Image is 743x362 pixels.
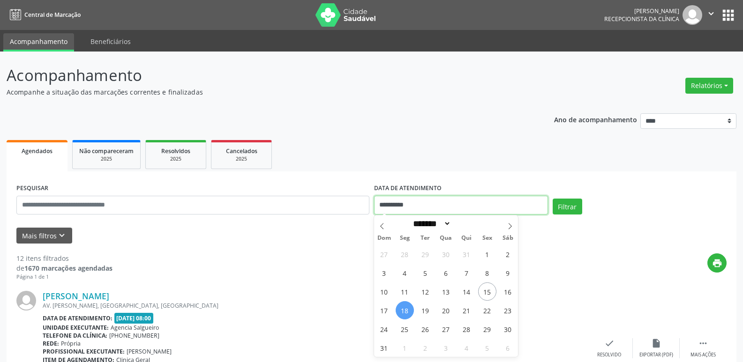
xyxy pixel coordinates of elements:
[111,324,159,332] span: Agencia Salgueiro
[437,320,455,338] span: Agosto 27, 2025
[639,352,673,358] div: Exportar (PDF)
[702,5,720,25] button: 
[706,8,716,19] i: 
[597,352,621,358] div: Resolvido
[690,352,716,358] div: Mais ações
[497,235,518,241] span: Sáb
[416,320,435,338] span: Agosto 26, 2025
[43,332,107,340] b: Telefone da clínica:
[416,301,435,319] span: Agosto 19, 2025
[394,235,415,241] span: Seg
[685,78,733,94] button: Relatórios
[22,147,53,155] span: Agendados
[375,339,393,357] span: Agosto 31, 2025
[712,258,722,268] i: print
[7,7,81,22] a: Central de Marcação
[375,245,393,263] span: Julho 27, 2025
[7,64,518,87] p: Acompanhamento
[79,155,134,163] div: 2025
[604,7,679,15] div: [PERSON_NAME]
[396,264,414,282] span: Agosto 4, 2025
[415,235,435,241] span: Ter
[396,301,414,319] span: Agosto 18, 2025
[375,264,393,282] span: Agosto 3, 2025
[374,235,395,241] span: Dom
[458,339,476,357] span: Setembro 4, 2025
[499,301,517,319] span: Agosto 23, 2025
[16,291,36,310] img: img
[478,301,496,319] span: Agosto 22, 2025
[43,291,109,301] a: [PERSON_NAME]
[499,339,517,357] span: Setembro 6, 2025
[396,320,414,338] span: Agosto 25, 2025
[435,235,456,241] span: Qua
[458,282,476,301] span: Agosto 14, 2025
[16,228,72,244] button: Mais filtroskeyboard_arrow_down
[7,87,518,97] p: Acompanhe a situação das marcações correntes e finalizadas
[416,245,435,263] span: Julho 29, 2025
[651,338,661,348] i: insert_drive_file
[437,339,455,357] span: Setembro 3, 2025
[604,15,679,23] span: Recepcionista da clínica
[396,245,414,263] span: Julho 28, 2025
[458,245,476,263] span: Julho 31, 2025
[456,235,477,241] span: Qui
[604,338,615,348] i: check
[437,301,455,319] span: Agosto 20, 2025
[458,320,476,338] span: Agosto 28, 2025
[554,113,637,125] p: Ano de acompanhamento
[16,263,113,273] div: de
[416,282,435,301] span: Agosto 12, 2025
[499,264,517,282] span: Agosto 9, 2025
[458,301,476,319] span: Agosto 21, 2025
[109,332,159,340] span: [PHONE_NUMBER]
[43,340,59,347] b: Rede:
[396,282,414,301] span: Agosto 11, 2025
[458,264,476,282] span: Agosto 7, 2025
[375,282,393,301] span: Agosto 10, 2025
[57,230,67,241] i: keyboard_arrow_down
[478,282,496,301] span: Agosto 15, 2025
[24,264,113,273] strong: 1670 marcações agendadas
[375,320,393,338] span: Agosto 24, 2025
[396,339,414,357] span: Setembro 1, 2025
[79,147,134,155] span: Não compareceram
[161,147,190,155] span: Resolvidos
[499,320,517,338] span: Agosto 30, 2025
[24,11,81,19] span: Central de Marcação
[478,320,496,338] span: Agosto 29, 2025
[43,314,113,322] b: Data de atendimento:
[720,7,736,23] button: apps
[437,282,455,301] span: Agosto 13, 2025
[451,219,482,229] input: Year
[374,181,442,196] label: DATA DE ATENDIMENTO
[410,219,451,229] select: Month
[16,253,113,263] div: 12 itens filtrados
[553,199,582,214] button: Filtrar
[152,155,199,163] div: 2025
[218,155,265,163] div: 2025
[43,347,125,355] b: Profissional executante:
[478,264,496,282] span: Agosto 8, 2025
[707,253,727,273] button: print
[477,235,497,241] span: Sex
[683,5,702,25] img: img
[499,282,517,301] span: Agosto 16, 2025
[114,313,154,324] span: [DATE] 08:00
[478,339,496,357] span: Setembro 5, 2025
[437,264,455,282] span: Agosto 6, 2025
[3,33,74,52] a: Acompanhamento
[84,33,137,50] a: Beneficiários
[226,147,257,155] span: Cancelados
[416,264,435,282] span: Agosto 5, 2025
[478,245,496,263] span: Agosto 1, 2025
[416,339,435,357] span: Setembro 2, 2025
[127,347,172,355] span: [PERSON_NAME]
[698,338,708,348] i: 
[499,245,517,263] span: Agosto 2, 2025
[16,273,113,281] div: Página 1 de 1
[16,181,48,196] label: PESQUISAR
[375,301,393,319] span: Agosto 17, 2025
[61,340,81,347] span: Própria
[437,245,455,263] span: Julho 30, 2025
